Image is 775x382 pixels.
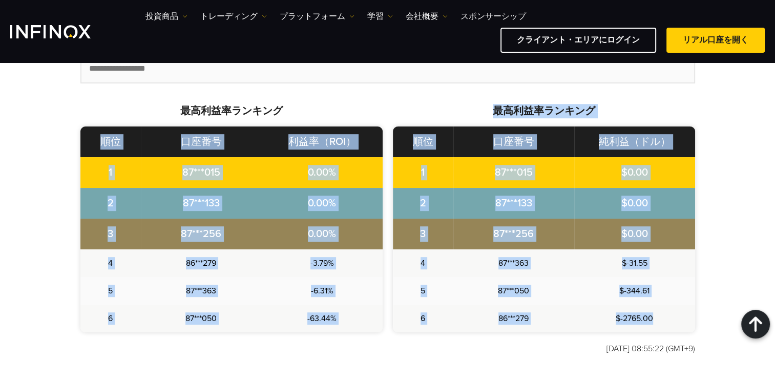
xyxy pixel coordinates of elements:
th: 利益率（ROI） [262,126,383,157]
td: 0.00% [262,157,383,188]
a: 会社概要 [406,10,448,23]
td: $-344.61 [574,277,695,305]
td: $0.00 [574,188,695,219]
td: 1 [80,157,141,188]
td: 2 [80,188,141,219]
td: 4 [80,249,141,277]
td: $-31.55 [574,249,695,277]
a: スポンサーシップ [460,10,526,23]
td: 6 [393,305,453,332]
th: 純利益（ドル） [574,126,695,157]
a: クライアント・エリアにログイン [500,28,656,53]
p: [DATE] 08:55:22 (GMT+9) [80,343,695,355]
th: 口座番号 [141,126,262,157]
th: 口座番号 [453,126,574,157]
td: 0.00% [262,219,383,249]
td: -63.44% [262,305,383,332]
td: 3 [80,219,141,249]
td: $0.00 [574,219,695,249]
td: $0.00 [574,157,695,188]
td: -6.31% [262,277,383,305]
a: 学習 [367,10,393,23]
td: $-2765.00 [574,305,695,332]
a: プラットフォーム [280,10,354,23]
td: 2 [393,188,453,219]
a: INFINOX Logo [10,25,115,38]
td: 6 [80,305,141,332]
th: 順位 [80,126,141,157]
td: 0.00% [262,188,383,219]
strong: 最高利益率ランキング [180,105,283,117]
strong: 最高利益率ランキング [493,105,595,117]
td: 3 [393,219,453,249]
a: リアル口座を開く [666,28,765,53]
td: 4 [393,249,453,277]
th: 順位 [393,126,453,157]
td: 1 [393,157,453,188]
a: 投資商品 [145,10,187,23]
td: 5 [393,277,453,305]
td: -3.79% [262,249,383,277]
a: トレーディング [200,10,267,23]
td: 5 [80,277,141,305]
